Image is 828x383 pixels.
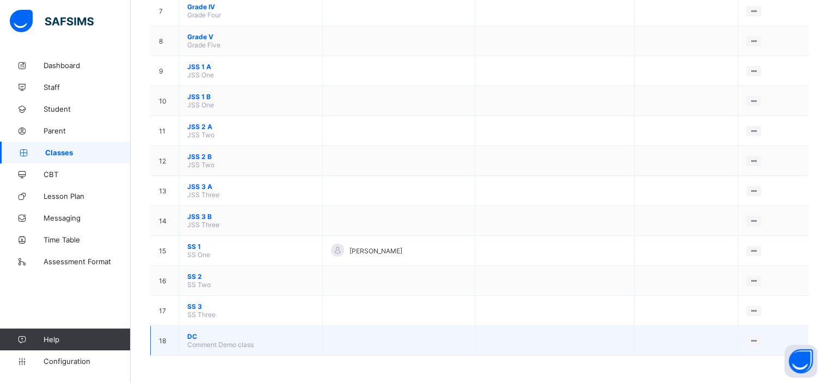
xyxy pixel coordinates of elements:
span: Help [44,335,130,344]
span: Grade V [187,33,314,41]
span: Time Table [44,235,131,244]
td: 9 [151,56,179,86]
span: Staff [44,83,131,92]
span: DC [187,332,314,341]
span: JSS 1 B [187,93,314,101]
span: JSS Two [187,131,214,139]
span: JSS Three [187,221,219,229]
span: Parent [44,126,131,135]
span: JSS One [187,101,214,109]
span: Student [44,105,131,113]
span: Classes [45,148,131,157]
span: Assessment Format [44,257,131,266]
span: SS Three [187,311,216,319]
td: 14 [151,206,179,236]
span: SS 2 [187,272,314,281]
td: 16 [151,266,179,296]
span: Configuration [44,357,130,366]
td: 10 [151,86,179,116]
td: 12 [151,146,179,176]
span: JSS One [187,71,214,79]
span: Dashboard [44,61,131,70]
span: JSS 1 A [187,63,314,71]
span: Grade IV [187,3,314,11]
td: 11 [151,116,179,146]
span: SS 3 [187,302,314,311]
button: Open asap [784,345,817,378]
span: JSS Two [187,161,214,169]
span: JSS 2 A [187,123,314,131]
td: 18 [151,326,179,356]
span: CBT [44,170,131,179]
span: JSS Three [187,191,219,199]
span: JSS 2 B [187,153,314,161]
span: SS One [187,251,210,259]
span: JSS 3 B [187,212,314,221]
td: 8 [151,26,179,56]
span: Grade Four [187,11,221,19]
span: Comment Demo class [187,341,254,349]
span: [PERSON_NAME] [349,247,402,255]
td: 13 [151,176,179,206]
span: Grade Five [187,41,220,49]
td: 15 [151,236,179,266]
span: Messaging [44,214,131,222]
span: SS Two [187,281,211,289]
img: safsims [10,10,94,33]
span: Lesson Plan [44,192,131,200]
td: 17 [151,296,179,326]
span: SS 1 [187,242,314,251]
span: JSS 3 A [187,183,314,191]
